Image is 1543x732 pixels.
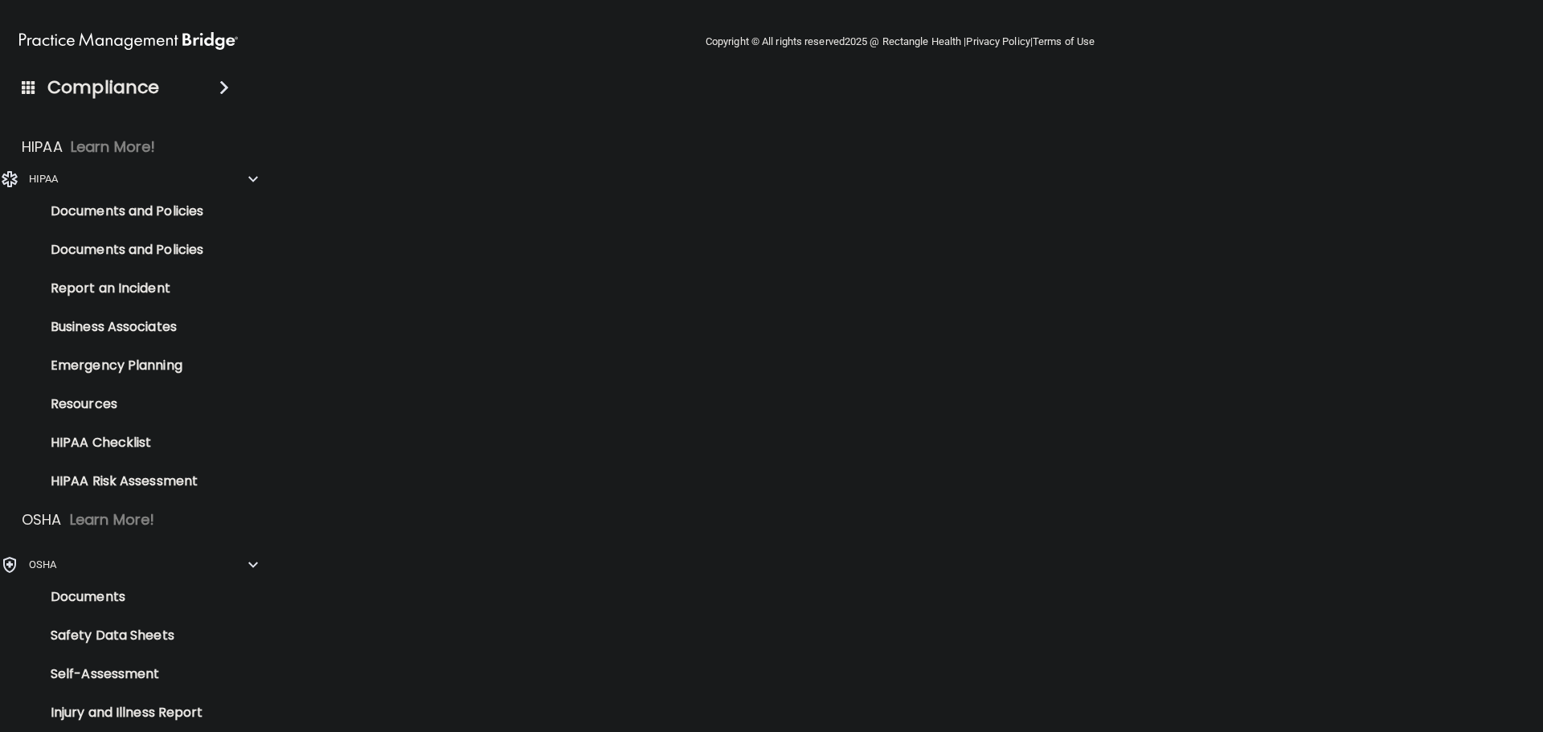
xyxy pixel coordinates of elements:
h4: Compliance [47,76,159,99]
a: Privacy Policy [966,35,1029,47]
p: Self-Assessment [10,666,230,682]
p: OSHA [29,555,56,575]
p: Emergency Planning [10,358,230,374]
p: Documents and Policies [10,203,230,219]
p: Documents [10,589,230,605]
p: Report an Incident [10,280,230,296]
img: PMB logo [19,25,238,57]
p: Safety Data Sheets [10,628,230,644]
p: Learn More! [70,510,155,530]
p: Learn More! [71,137,156,157]
p: Business Associates [10,319,230,335]
div: Copyright © All rights reserved 2025 @ Rectangle Health | | [607,16,1193,67]
p: OSHA [22,510,62,530]
p: Documents and Policies [10,242,230,258]
p: HIPAA Checklist [10,435,230,451]
p: Resources [10,396,230,412]
p: HIPAA Risk Assessment [10,473,230,489]
p: Injury and Illness Report [10,705,230,721]
a: Terms of Use [1033,35,1095,47]
p: HIPAA [22,137,63,157]
p: HIPAA [29,170,59,189]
